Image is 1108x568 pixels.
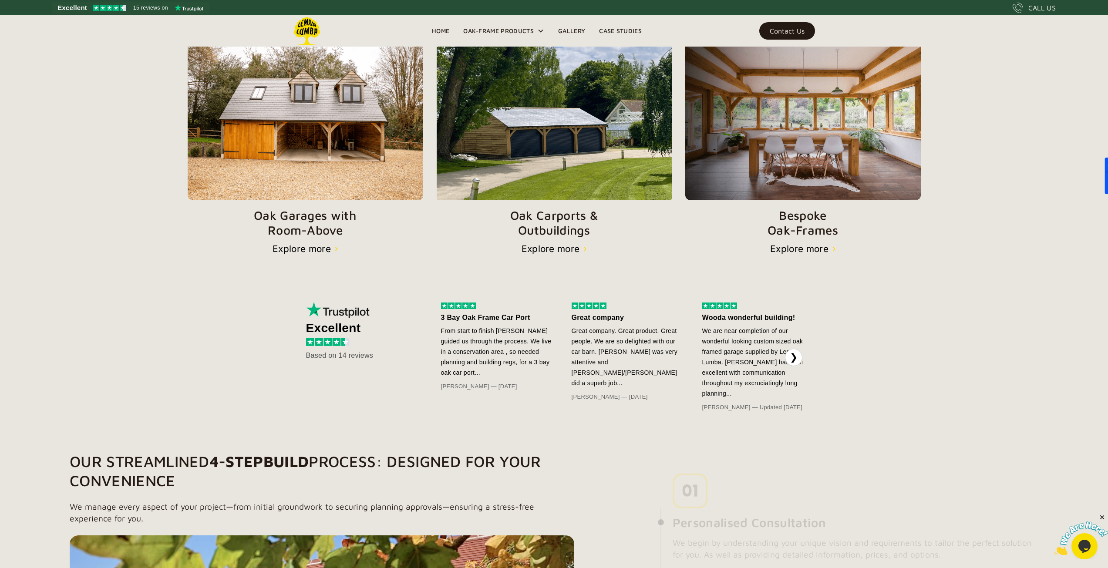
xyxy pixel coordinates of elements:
[685,39,921,237] a: BespokeOak-Frames
[70,501,574,524] p: We manage every aspect of your project—from initial groundwork to securing planning approvals—ens...
[592,24,649,37] a: Case Studies
[188,39,423,237] a: Oak Garages withRoom-Above
[441,381,554,392] div: [PERSON_NAME] — [DATE]
[133,3,168,13] span: 15 reviews on
[1013,3,1056,13] a: CALL US
[306,323,415,333] div: Excellent
[770,244,828,254] div: Explore more
[441,302,476,309] img: 5 stars
[306,350,415,361] div: Based on 14 reviews
[436,208,672,237] p: Oak Carports & Outbuildings
[57,3,87,13] span: Excellent
[273,244,338,254] a: Explore more
[673,537,1038,561] p: We begin by understanding your unique vision and requirements to tailor the perfect solution for ...
[441,326,554,378] div: From start to finish [PERSON_NAME] guided us through the process. We live in a conservation area ...
[463,26,534,36] div: Oak-Frame Products
[685,208,921,237] p: Bespoke Oak-Frames
[209,452,309,470] strong: 4-StepBuild
[702,313,815,323] div: Wooda wonderful building!
[702,302,737,309] img: 5 stars
[456,15,551,47] div: Oak-Frame Products
[441,313,554,323] div: 3 Bay Oak Frame Car Port
[770,28,805,34] div: Contact Us
[93,5,126,11] img: Trustpilot 4.5 stars
[770,244,835,254] a: Explore more
[572,326,685,388] div: Great company. Great product. Great people. We are so delighted with our car barn. [PERSON_NAME] ...
[702,402,815,413] div: [PERSON_NAME] — Updated [DATE]
[1028,3,1056,13] div: CALL US
[673,515,826,531] h4: Personalised Consultation
[425,24,456,37] a: Home
[522,244,587,254] a: Explore more
[572,392,685,402] div: [PERSON_NAME] — [DATE]
[188,208,423,237] p: Oak Garages with Room-Above
[306,302,371,318] img: Trustpilot
[785,349,802,366] button: ❯
[52,2,209,14] a: See Lemon Lumba reviews on Trustpilot
[702,326,815,399] div: We are near completion of our wonderful looking custom sized oak framed garage supplied by Lemon ...
[572,313,685,323] div: Great company
[70,452,574,490] h1: Our Streamlined Process: Designed for Your Convenience
[759,22,815,40] a: Contact Us
[306,338,350,346] img: 4.5 stars
[175,4,203,11] img: Trustpilot logo
[273,244,331,254] div: Explore more
[436,39,672,237] a: Oak Carports &Outbuildings
[551,24,592,37] a: Gallery
[522,244,580,254] div: Explore more
[572,302,606,309] img: 5 stars
[1054,514,1108,555] iframe: chat widget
